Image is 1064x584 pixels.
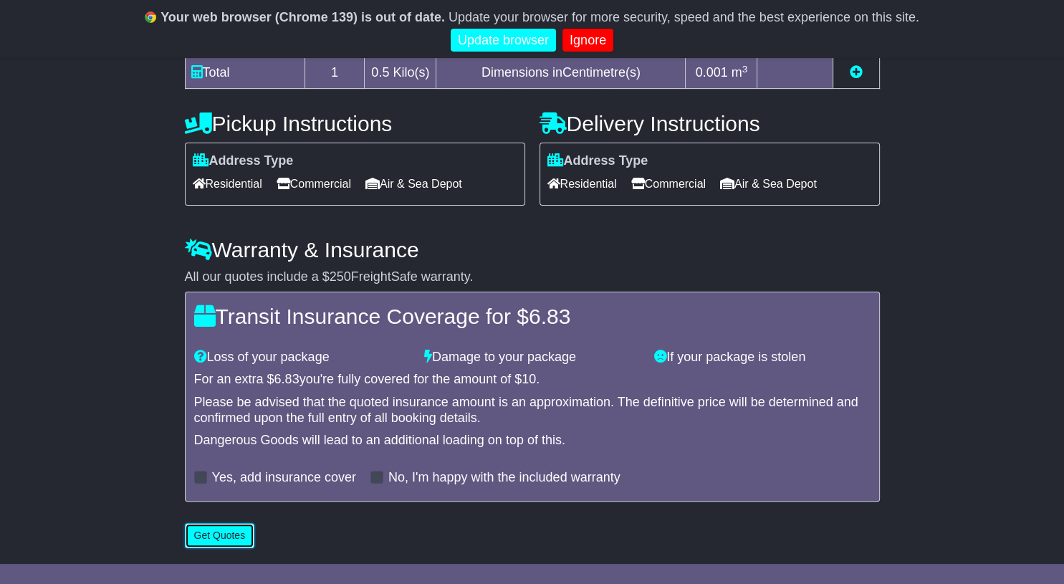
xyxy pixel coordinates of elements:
[330,269,351,284] span: 250
[160,10,445,24] b: Your web browser (Chrome 139) is out of date.
[388,470,620,486] label: No, I'm happy with the included warranty
[850,65,863,80] a: Add new item
[436,57,686,89] td: Dimensions in Centimetre(s)
[212,470,356,486] label: Yes, add insurance cover
[449,10,919,24] span: Update your browser for more security, speed and the best experience on this site.
[185,57,305,89] td: Total
[631,173,706,195] span: Commercial
[194,395,871,426] div: Please be advised that the quoted insurance amount is an approximation. The definitive price will...
[732,65,748,80] span: m
[274,372,299,386] span: 6.83
[522,372,536,386] span: 10
[187,350,417,365] div: Loss of your package
[185,269,880,285] div: All our quotes include a $ FreightSafe warranty.
[540,112,880,135] h4: Delivery Instructions
[365,173,462,195] span: Air & Sea Depot
[547,153,648,169] label: Address Type
[185,523,255,548] button: Get Quotes
[305,57,365,89] td: 1
[529,305,570,328] span: 6.83
[742,64,748,75] sup: 3
[193,153,294,169] label: Address Type
[547,173,617,195] span: Residential
[720,173,817,195] span: Air & Sea Depot
[185,112,525,135] h4: Pickup Instructions
[562,29,613,52] a: Ignore
[647,350,877,365] div: If your package is stolen
[185,238,880,262] h4: Warranty & Insurance
[365,57,436,89] td: Kilo(s)
[194,305,871,328] h4: Transit Insurance Coverage for $
[194,433,871,449] div: Dangerous Goods will lead to an additional loading on top of this.
[194,372,871,388] div: For an extra $ you're fully covered for the amount of $ .
[193,173,262,195] span: Residential
[451,29,556,52] a: Update browser
[696,65,728,80] span: 0.001
[417,350,647,365] div: Damage to your package
[277,173,351,195] span: Commercial
[371,65,389,80] span: 0.5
